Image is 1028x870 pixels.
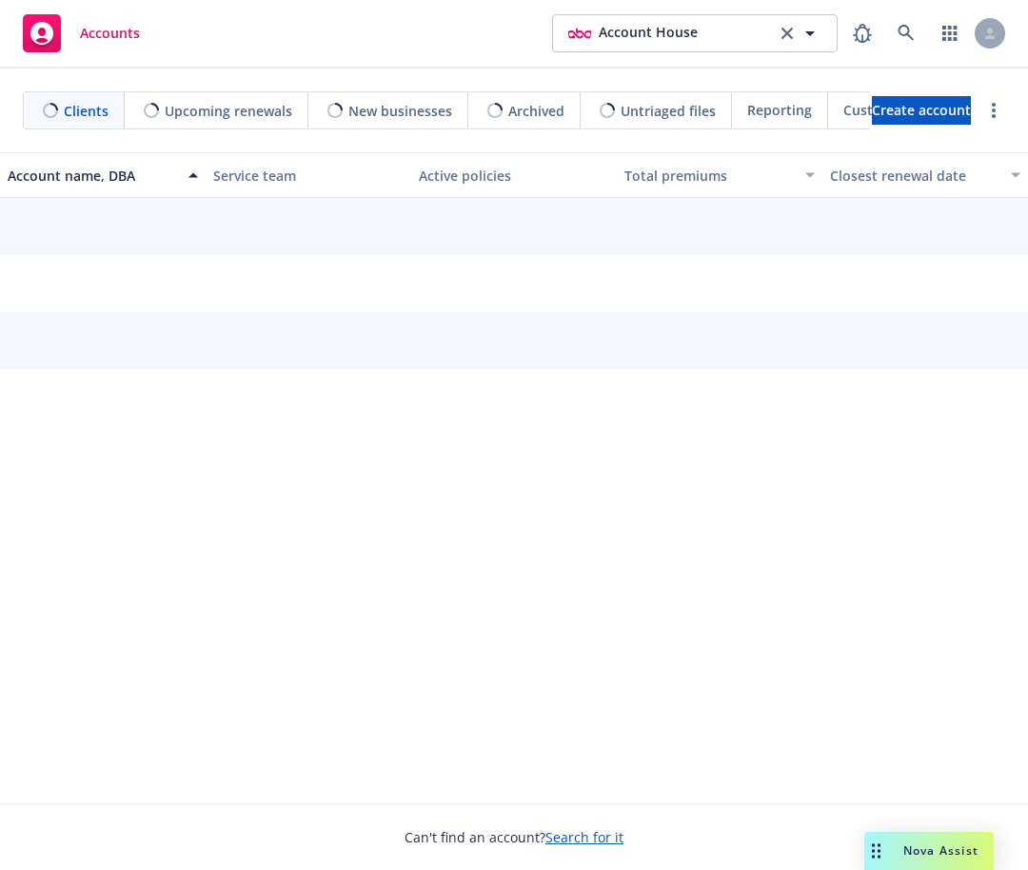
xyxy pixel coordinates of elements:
[931,14,969,52] a: Switch app
[843,14,881,52] a: Report a Bug
[213,166,404,186] div: Service team
[599,22,698,45] span: Account House
[617,152,822,198] button: Total premiums
[552,14,838,52] button: photoAccount Houseclear selection
[8,166,177,186] div: Account name, DBA
[206,152,411,198] button: Service team
[843,100,972,120] span: Customer Directory
[887,14,925,52] a: Search
[411,152,617,198] button: Active policies
[872,92,971,129] span: Create account
[80,26,140,41] span: Accounts
[508,101,564,121] span: Archived
[864,832,888,870] div: Drag to move
[624,166,794,186] div: Total premiums
[903,842,979,859] span: Nova Assist
[348,101,452,121] span: New businesses
[747,100,812,120] span: Reporting
[864,832,994,870] button: Nova Assist
[982,99,1005,122] a: more
[621,101,716,121] span: Untriaged files
[419,166,609,186] div: Active policies
[165,101,292,121] span: Upcoming renewals
[872,96,971,125] a: Create account
[15,7,148,60] a: Accounts
[822,152,1028,198] button: Closest renewal date
[776,22,799,45] a: clear selection
[830,166,999,186] div: Closest renewal date
[405,827,623,847] span: Can't find an account?
[64,101,109,121] span: Clients
[568,22,591,45] img: photo
[545,828,623,846] a: Search for it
